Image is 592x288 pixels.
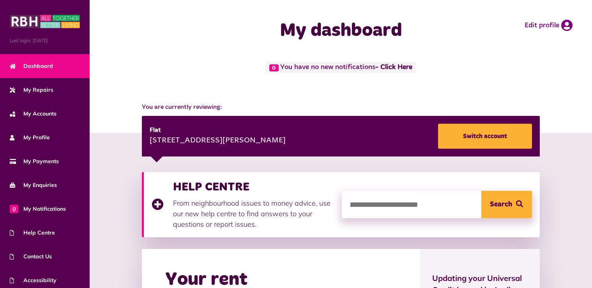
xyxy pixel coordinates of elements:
img: MyRBH [10,14,80,29]
span: You are currently reviewing: [142,103,540,112]
span: My Repairs [10,86,53,94]
p: From neighbourhood issues to money advice, use our new help centre to find answers to your questi... [173,198,334,229]
span: My Enquiries [10,181,57,189]
span: Search [490,191,512,218]
div: [STREET_ADDRESS][PERSON_NAME] [150,135,286,147]
span: My Notifications [10,205,66,213]
span: 0 [10,204,18,213]
span: Dashboard [10,62,53,70]
h1: My dashboard [223,20,459,42]
a: Switch account [438,124,532,149]
a: Edit profile [525,20,573,31]
span: My Payments [10,157,59,165]
h3: HELP CENTRE [173,180,334,194]
span: Help Centre [10,229,55,237]
span: You have no new notifications [266,62,416,73]
div: Flat [150,126,286,135]
span: My Accounts [10,110,57,118]
span: 0 [269,64,279,71]
span: Contact Us [10,252,52,261]
button: Search [481,191,532,218]
span: My Profile [10,133,50,142]
span: Last login: [DATE] [10,37,80,44]
span: Accessibility [10,276,57,284]
a: - Click Here [375,64,412,71]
